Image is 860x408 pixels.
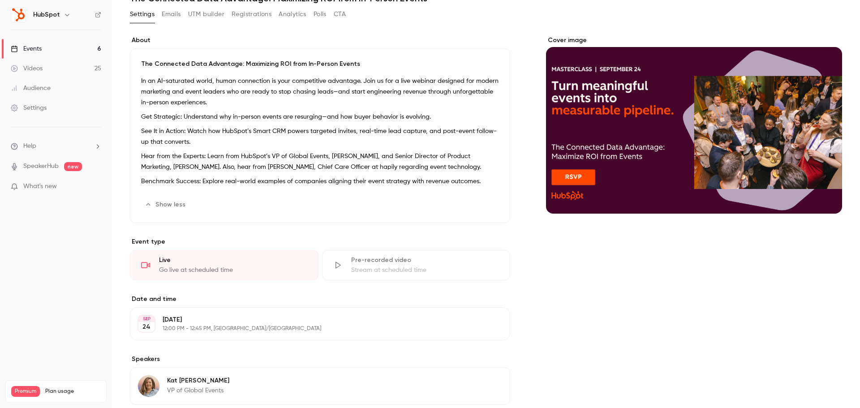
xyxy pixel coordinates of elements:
[23,182,57,191] span: What's new
[546,36,842,45] label: Cover image
[159,266,307,275] div: Go live at scheduled time
[11,84,51,93] div: Audience
[130,367,510,405] div: Kat TooleyKat [PERSON_NAME]VP of Global Events
[130,36,510,45] label: About
[167,386,229,395] p: VP of Global Events
[163,325,463,332] p: 12:00 PM - 12:45 PM, [GEOGRAPHIC_DATA]/[GEOGRAPHIC_DATA]
[130,295,510,304] label: Date and time
[232,7,271,21] button: Registrations
[11,142,101,151] li: help-dropdown-opener
[351,266,499,275] div: Stream at scheduled time
[11,103,47,112] div: Settings
[141,126,499,147] p: See It in Action: Watch how HubSpot’s Smart CRM powers targeted invites, real-time lead capture, ...
[334,7,346,21] button: CTA
[138,316,155,322] div: SEP
[322,250,511,280] div: Pre-recorded videoStream at scheduled time
[141,76,499,108] p: In an AI-saturated world, human connection is your competitive advantage. Join us for a live webi...
[130,7,155,21] button: Settings
[11,386,40,397] span: Premium
[130,237,510,246] p: Event type
[162,7,181,21] button: Emails
[11,44,42,53] div: Events
[11,8,26,22] img: HubSpot
[188,7,224,21] button: UTM builder
[141,60,499,69] p: The Connected Data Advantage: Maximizing ROI from In-Person Events
[130,355,510,364] label: Speakers
[163,315,463,324] p: [DATE]
[314,7,327,21] button: Polls
[141,151,499,172] p: Hear from the Experts: Learn from HubSpot’s VP of Global Events, [PERSON_NAME], and Senior Direct...
[23,142,36,151] span: Help
[23,162,59,171] a: SpeakerHub
[45,388,101,395] span: Plan usage
[138,375,159,397] img: Kat Tooley
[351,256,499,265] div: Pre-recorded video
[142,322,150,331] p: 24
[64,162,82,171] span: new
[159,256,307,265] div: Live
[167,376,229,385] p: Kat [PERSON_NAME]
[90,183,101,191] iframe: Noticeable Trigger
[141,176,499,187] p: Benchmark Success: Explore real-world examples of companies aligning their event strategy with re...
[11,64,43,73] div: Videos
[141,112,499,122] p: Get Strategic: Understand why in-person events are resurging—and how buyer behavior is evolving.
[141,198,191,212] button: Show less
[546,36,842,214] section: Cover image
[130,250,318,280] div: LiveGo live at scheduled time
[33,10,60,19] h6: HubSpot
[279,7,306,21] button: Analytics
